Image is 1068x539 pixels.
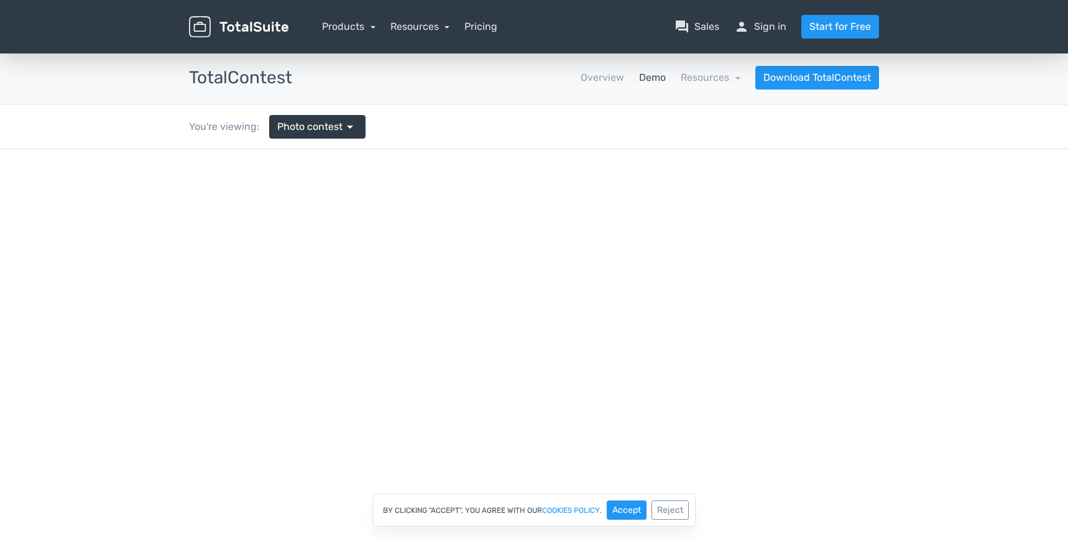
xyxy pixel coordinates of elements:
[639,70,666,85] a: Demo
[734,19,786,34] a: personSign in
[651,500,689,520] button: Reject
[801,15,879,39] a: Start for Free
[269,115,366,139] a: Photo contest arrow_drop_down
[189,119,269,134] div: You're viewing:
[343,119,357,134] span: arrow_drop_down
[189,16,288,38] img: TotalSuite for WordPress
[734,19,749,34] span: person
[607,500,647,520] button: Accept
[674,19,689,34] span: question_answer
[681,71,740,83] a: Resources
[189,68,292,88] h3: TotalContest
[755,66,879,90] a: Download TotalContest
[390,21,450,32] a: Resources
[277,119,343,134] span: Photo contest
[542,507,600,514] a: cookies policy
[464,19,497,34] a: Pricing
[674,19,719,34] a: question_answerSales
[322,21,375,32] a: Products
[581,70,624,85] a: Overview
[373,494,696,527] div: By clicking "Accept", you agree with our .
